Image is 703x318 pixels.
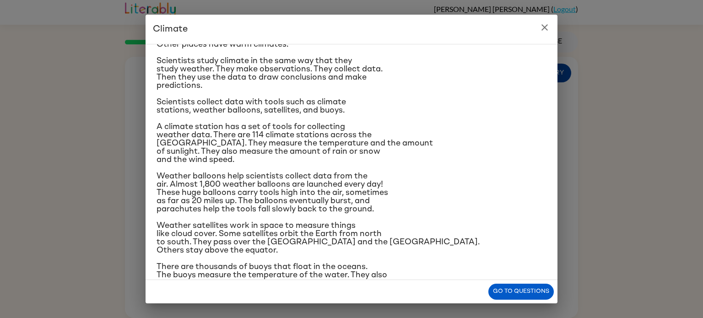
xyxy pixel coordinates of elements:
span: A climate station has a set of tools for collecting weather data. There are 114 climate stations ... [157,123,433,164]
span: Scientists collect data with tools such as climate stations, weather balloons, satellites, and bu... [157,98,346,114]
span: Scientists study climate in the same way that they study weather. They make observations. They co... [157,57,383,90]
button: Go to questions [488,284,554,300]
span: Weather balloons help scientists collect data from the air. Almost 1,800 weather balloons are lau... [157,172,388,213]
button: close [535,18,554,37]
span: Weather satellites work in space to measure things like cloud cover. Some satellites orbit the Ea... [157,221,480,254]
h2: Climate [146,15,557,44]
span: There are thousands of buoys that float in the oceans. The buoys measure the temperature of the w... [157,263,387,287]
